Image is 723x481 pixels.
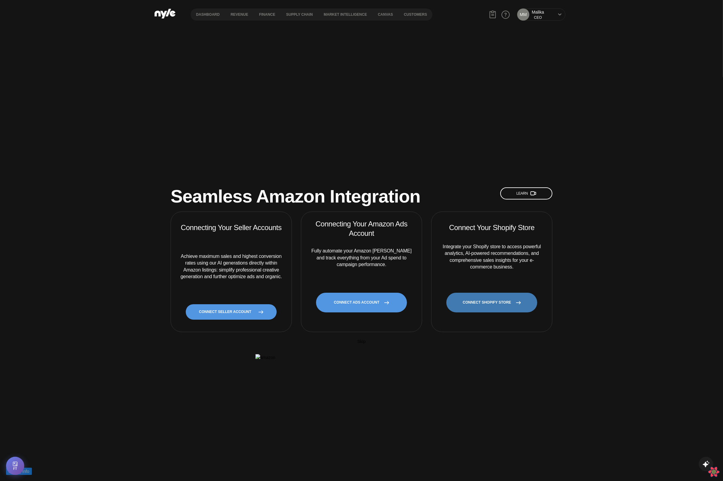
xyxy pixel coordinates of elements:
[178,243,284,290] p: Achieve maximum sales and highest conversion rates using our AI generations directly within Amazo...
[516,191,536,196] p: Learn
[171,187,420,206] h1: Seamless Amazon Integration
[8,468,29,475] span: Debug Info
[225,12,254,17] button: Revenue
[316,293,407,312] a: CONNECT ADS ACCOUNT
[308,219,415,238] h2: Connecting Your Amazon Ads Account
[446,293,537,312] a: CONNECT SHOPIFY STORE
[532,15,544,20] div: CEO
[439,243,545,271] p: Integrate your Shopify store to access powerful analytics, AI-powered recommendations, and compre...
[6,468,32,475] button: Debug Info
[500,187,552,199] button: Learn
[318,8,372,21] a: Market Intelligence
[281,8,318,21] a: Supply chain
[13,467,17,470] span: FT
[372,8,398,21] a: Canvas
[308,245,415,270] p: Fully automate your Amazon [PERSON_NAME] and track everything from your Ad spend to campaign perf...
[708,466,720,478] button: Open React Query Devtools
[517,8,529,21] button: MM
[357,338,365,345] button: Skip
[449,219,535,236] h2: Connect Your Shopify Store
[254,8,281,21] a: finance
[532,9,544,15] div: Malika
[181,219,282,236] h2: Connecting Your Seller Accounts
[6,457,24,475] button: Open Feature Toggle Debug Panel
[191,8,225,21] a: Dashboard
[398,8,432,21] a: Customers
[186,304,277,320] a: CONNECT SELLER ACCOUNT
[532,9,544,20] button: MalikaCEO
[255,354,468,361] img: amazon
